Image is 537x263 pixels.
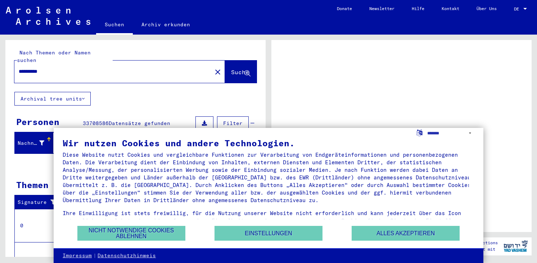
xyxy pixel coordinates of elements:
[211,64,225,79] button: Clear
[16,115,59,128] div: Personen
[217,116,249,130] button: Filter
[63,151,474,204] div: Diese Website nutzt Cookies und vergleichbare Funktionen zur Verarbeitung von Endgeräteinformatio...
[17,49,91,63] mat-label: Nach Themen oder Namen suchen
[215,226,322,241] button: Einstellungen
[15,209,64,242] td: 0
[96,16,133,35] a: Suchen
[231,68,249,76] span: Suche
[6,7,90,25] img: Arolsen_neg.svg
[18,197,66,208] div: Signature
[98,252,156,259] a: Datenschutzhinweis
[416,129,423,136] label: Sprache auswählen
[15,133,54,153] mat-header-cell: Nachname
[133,16,199,33] a: Archiv erkunden
[83,120,109,126] span: 33708586
[14,92,91,106] button: Archival tree units
[352,226,460,241] button: Alles akzeptieren
[63,139,474,147] div: Wir nutzen Cookies und andere Technologien.
[18,199,59,206] div: Signature
[63,209,474,232] div: Ihre Einwilligung ist stets freiwillig, für die Nutzung unserer Website nicht erforderlich und ka...
[63,252,92,259] a: Impressum
[16,178,49,191] div: Themen
[77,226,185,241] button: Nicht notwendige Cookies ablehnen
[109,120,170,126] span: Datensätze gefunden
[18,139,44,147] div: Nachname
[18,137,53,149] div: Nachname
[427,128,474,138] select: Sprache auswählen
[225,61,257,83] button: Suche
[514,6,522,12] span: DE
[213,68,222,76] mat-icon: close
[502,237,529,255] img: yv_logo.png
[223,120,243,126] span: Filter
